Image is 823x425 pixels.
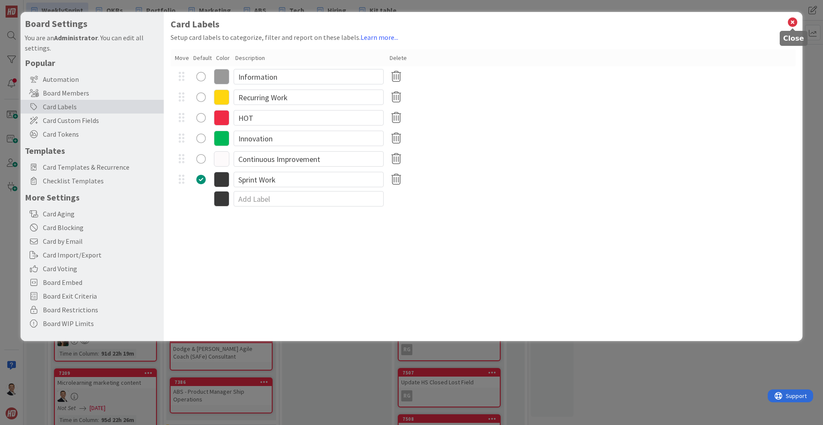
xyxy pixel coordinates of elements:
[193,54,212,63] div: Default
[18,1,39,12] span: Support
[21,317,164,330] div: Board WIP Limits
[234,172,384,187] input: Edit Label
[43,263,159,274] span: Card Voting
[54,33,98,42] b: Administrator
[783,34,804,42] h5: Close
[390,54,407,63] div: Delete
[21,207,164,221] div: Card Aging
[25,145,159,156] h5: Templates
[43,236,159,246] span: Card by Email
[171,19,796,30] h1: Card Labels
[234,69,384,84] input: Edit Label
[234,191,384,207] input: Add Label
[21,221,164,234] div: Card Blocking
[175,54,189,63] div: Move
[25,18,159,29] h4: Board Settings
[43,305,159,315] span: Board Restrictions
[25,33,159,53] div: You are an . You can edit all settings.
[25,192,159,203] h5: More Settings
[234,110,384,126] input: Edit Label
[234,131,384,146] input: Edit Label
[25,57,159,68] h5: Popular
[43,277,159,287] span: Board Embed
[235,54,385,63] div: Description
[43,162,159,172] span: Card Templates & Recurrence
[360,33,398,42] a: Learn more...
[21,100,164,114] div: Card Labels
[43,115,159,126] span: Card Custom Fields
[21,248,164,262] div: Card Import/Export
[234,151,384,167] input: Edit Label
[43,291,159,301] span: Board Exit Criteria
[43,129,159,139] span: Card Tokens
[43,176,159,186] span: Checklist Templates
[171,32,796,42] div: Setup card labels to categorize, filter and report on these labels.
[21,86,164,100] div: Board Members
[234,90,384,105] input: Edit Label
[216,54,231,63] div: Color
[21,72,164,86] div: Automation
